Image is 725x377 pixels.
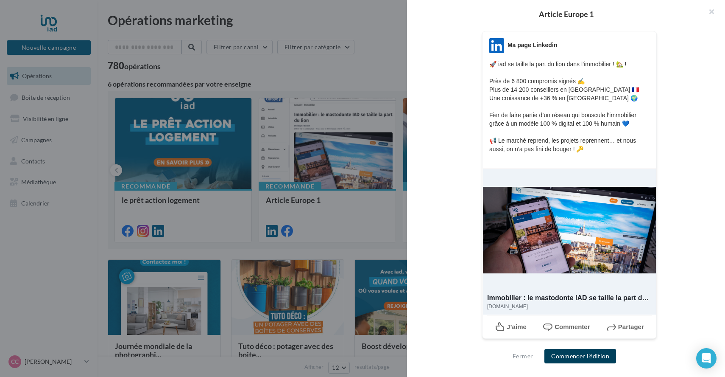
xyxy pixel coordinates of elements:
[696,348,717,369] div: Open Intercom Messenger
[487,303,651,310] div: [DOMAIN_NAME]
[421,10,711,18] div: Article Europe 1
[507,323,527,330] span: J’aime
[544,349,616,363] button: Commencer l'édition
[555,323,590,330] span: Commenter
[482,339,657,350] div: La prévisualisation est non-contractuelle
[489,60,650,162] p: 🚀 iad se taille la part du lion dans l’immobilier ! 🏡 ! Près de 6 800 compromis signés ✍️ Plus de...
[507,41,557,49] div: Ma page Linkedin
[509,351,536,361] button: Fermer
[487,293,651,303] div: Immobilier : le mastodonte IAD se taille la part du lion
[618,323,644,330] span: Partager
